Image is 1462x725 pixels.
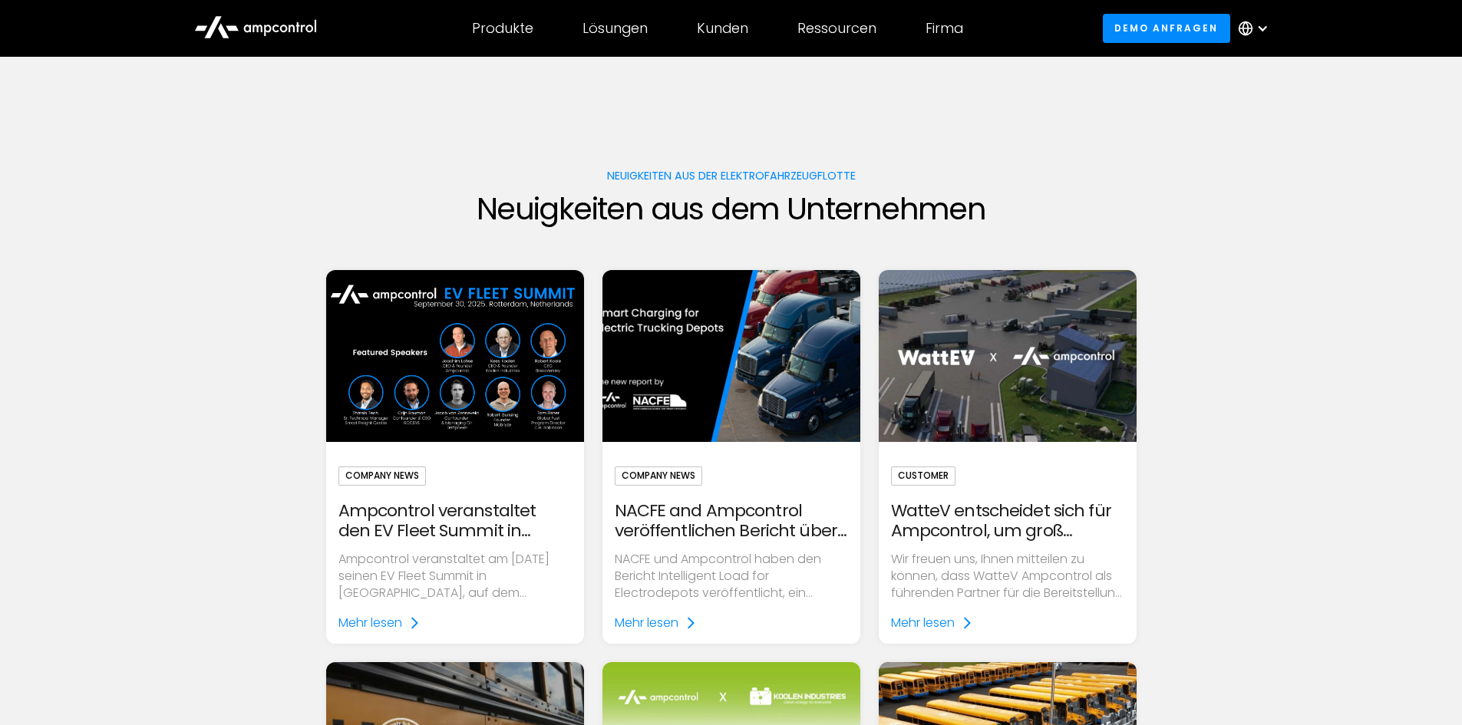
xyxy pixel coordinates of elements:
div: Lösungen [582,20,648,37]
div: Ressourcen [797,20,876,37]
div: NACFE and Ampcontrol veröffentlichen Bericht über intelligentes Laden von Elektro-LKW-Depots [615,501,848,542]
a: Mehr lesen [615,615,697,631]
p: NACFE und Ampcontrol haben den Bericht Intelligent Load for Electrodepots veröffentlicht, ein gem... [615,551,848,602]
p: Ampcontrol veranstaltet am [DATE] seinen EV Fleet Summit in [GEOGRAPHIC_DATA], auf dem führende U... [338,551,572,602]
div: Kunden [697,20,748,37]
div: Mehr lesen [891,615,955,631]
div: Produkte [472,20,533,37]
a: Mehr lesen [338,615,421,631]
div: Mehr lesen [615,615,678,631]
div: Customer [891,466,955,485]
div: Firma [926,20,963,37]
div: Company News [338,466,426,485]
p: Wir freuen uns, Ihnen mitteilen zu können, dass WatteV Ampcontrol als führenden Partner für die B... [891,551,1124,602]
div: Mehr lesen [338,615,402,631]
div: Company News [615,466,702,485]
h1: Neuigkeiten aus dem Unternehmen [477,190,985,227]
div: Neuigkeiten aus der Elektrofahrzeugflotte [607,167,856,184]
div: WatteV entscheidet sich für Ampcontrol, um groß angelegte LKW-Ladestationen zu eröffnen [891,501,1124,542]
a: Demo anfragen [1103,14,1230,42]
a: Mehr lesen [891,615,973,631]
div: Ampcontrol veranstaltet den EV Fleet Summit in [GEOGRAPHIC_DATA], um das elektrische Flottenmanag... [338,501,572,542]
